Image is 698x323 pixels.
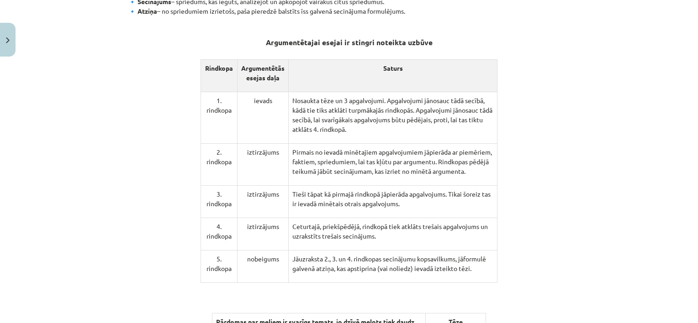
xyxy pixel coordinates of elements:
[292,96,493,134] p: Nosaukta tēze un 3 apgalvojumi. Apgalvojumi jānosauc tādā secībā, kādā tie tiks atklāti turpmākaj...
[383,64,403,72] b: Saturs
[266,37,433,47] strong: Argumentētajai esejai ir stingri noteikta uzbūve
[205,189,233,208] p: 3. rindkopa
[205,254,233,273] p: 5. rindkopa
[6,37,10,43] img: icon-close-lesson-0947bae3869378f0d4975bcd49f059093ad1ed9edebbc8119c70593378902aed.svg
[205,147,233,167] p: 2. rindkopa
[292,189,493,208] p: Tieši tāpat kā pirmajā rindkopā jāpierāda apgalvojums. Tikai šoreiz tas ir ievadā minētais otrais...
[241,189,285,199] p: iztirzājums
[241,147,285,157] p: iztirzājums
[241,96,285,105] p: ievads
[292,147,493,176] p: Pirmais no ievadā minētajiem apgalvojumiem jāpierāda ar piemēriem, faktiem, spriedumiem, lai tas ...
[128,7,157,15] strong: 🔹 Atziņa
[292,222,493,241] p: Ceturtajā, priekšpēdējā, rindkopā tiek atklāts trešais apgalvojums un uzrakstīts trešais secinājums.
[241,64,285,82] b: Argumentētās esejas daļa
[292,254,493,273] p: Jāuzraksta 2., 3. un 4. rindkopas secinājumu kopsavilkums, jāformulē galvenā atziņa, kas apstipri...
[241,222,285,231] p: iztirzājums
[241,254,285,264] p: nobeigums
[205,96,233,115] p: 1. rindkopa
[205,64,233,72] b: Rindkopa
[205,222,233,241] p: 4. rindkopa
